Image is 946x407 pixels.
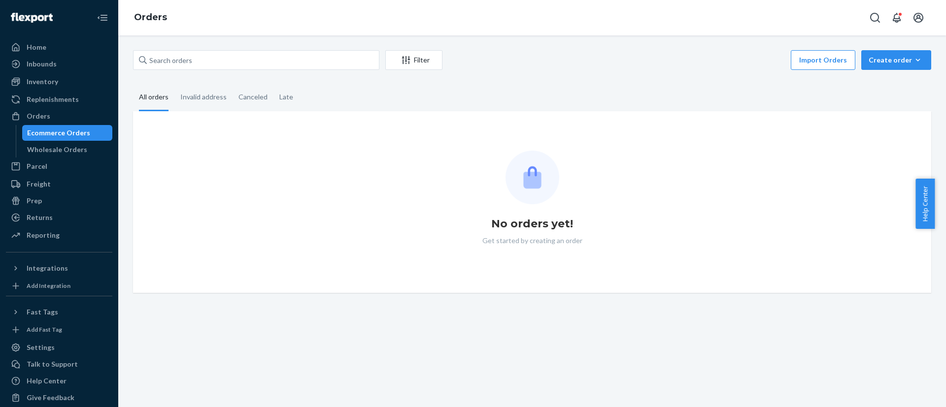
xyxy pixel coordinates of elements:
[27,307,58,317] div: Fast Tags
[279,84,293,110] div: Late
[27,230,60,240] div: Reporting
[27,145,87,155] div: Wholesale Orders
[27,59,57,69] div: Inbounds
[6,39,112,55] a: Home
[6,92,112,107] a: Replenishments
[869,55,924,65] div: Create order
[27,359,78,369] div: Talk to Support
[6,304,112,320] button: Fast Tags
[27,343,55,352] div: Settings
[6,390,112,406] button: Give Feedback
[6,324,112,336] a: Add Fast Tag
[887,8,907,28] button: Open notifications
[865,8,885,28] button: Open Search Box
[482,236,582,246] p: Get started by creating an order
[6,356,112,372] a: Talk to Support
[506,151,559,204] img: Empty list
[909,8,928,28] button: Open account menu
[133,50,379,70] input: Search orders
[22,125,113,141] a: Ecommerce Orders
[6,260,112,276] button: Integrations
[27,393,74,403] div: Give Feedback
[11,13,53,23] img: Flexport logo
[238,84,268,110] div: Canceled
[6,56,112,72] a: Inbounds
[93,8,112,28] button: Close Navigation
[6,227,112,243] a: Reporting
[27,282,70,290] div: Add Integration
[6,176,112,192] a: Freight
[491,216,573,232] h1: No orders yet!
[6,373,112,389] a: Help Center
[6,280,112,292] a: Add Integration
[27,111,50,121] div: Orders
[6,193,112,209] a: Prep
[6,210,112,225] a: Returns
[385,50,442,70] button: Filter
[27,161,47,171] div: Parcel
[27,179,51,189] div: Freight
[27,213,53,222] div: Returns
[27,376,67,386] div: Help Center
[27,77,58,87] div: Inventory
[6,158,112,174] a: Parcel
[27,325,62,334] div: Add Fast Tag
[27,263,68,273] div: Integrations
[22,142,113,157] a: Wholesale Orders
[6,74,112,90] a: Inventory
[27,196,42,206] div: Prep
[139,84,169,111] div: All orders
[915,179,935,229] button: Help Center
[791,50,855,70] button: Import Orders
[134,12,167,23] a: Orders
[27,94,79,104] div: Replenishments
[27,128,90,138] div: Ecommerce Orders
[861,50,931,70] button: Create order
[126,3,175,32] ol: breadcrumbs
[386,55,442,65] div: Filter
[27,42,46,52] div: Home
[180,84,227,110] div: Invalid address
[6,108,112,124] a: Orders
[6,340,112,355] a: Settings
